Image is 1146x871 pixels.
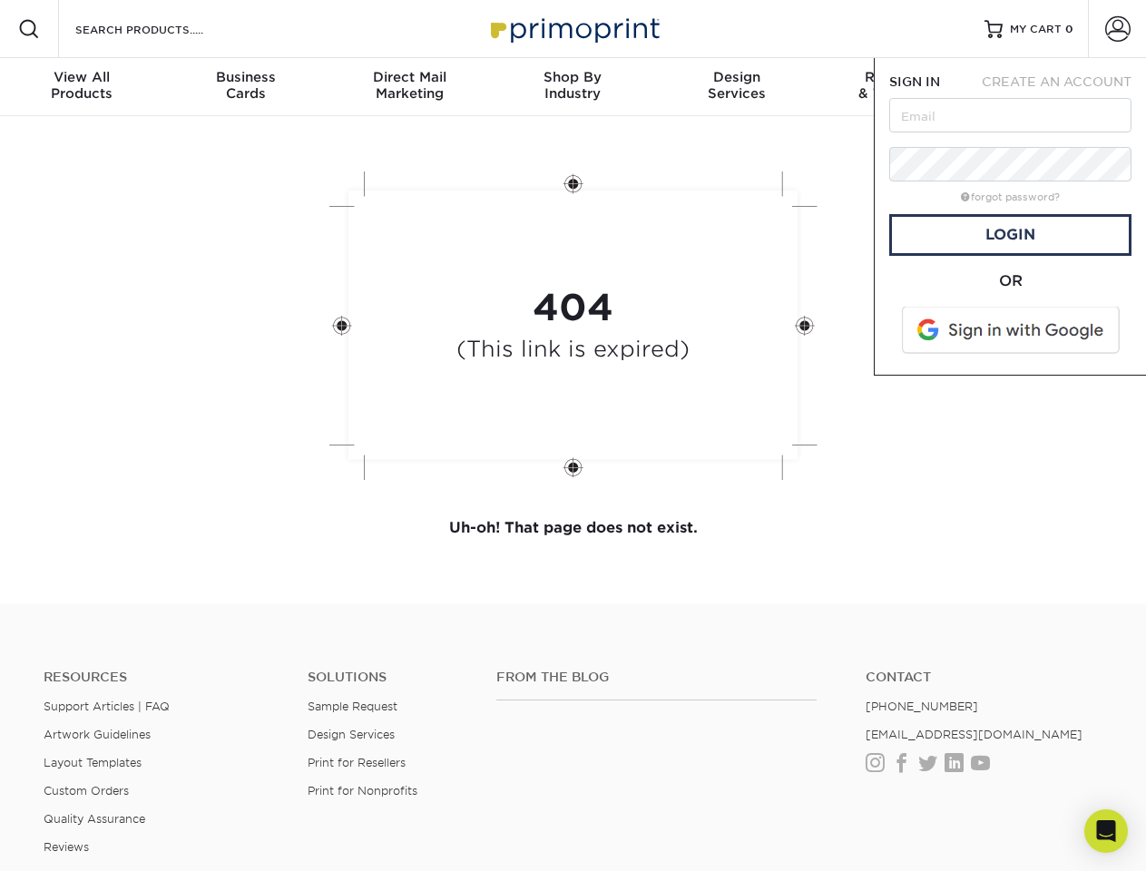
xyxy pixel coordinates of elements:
span: Shop By [491,69,654,85]
a: [EMAIL_ADDRESS][DOMAIN_NAME] [866,728,1082,741]
a: Artwork Guidelines [44,728,151,741]
span: MY CART [1010,22,1062,37]
a: Support Articles | FAQ [44,700,170,713]
span: Design [655,69,818,85]
div: Marketing [328,69,491,102]
span: Direct Mail [328,69,491,85]
a: Sample Request [308,700,397,713]
img: Primoprint [483,9,664,48]
span: Business [163,69,327,85]
div: & Templates [818,69,982,102]
h4: Resources [44,670,280,685]
h4: (This link is expired) [456,337,690,363]
a: Design Services [308,728,395,741]
span: 0 [1065,23,1073,35]
div: Services [655,69,818,102]
a: Login [889,214,1131,256]
strong: Uh-oh! That page does not exist. [449,519,698,536]
span: SIGN IN [889,74,940,89]
a: Shop ByIndustry [491,58,654,116]
a: Direct MailMarketing [328,58,491,116]
div: Industry [491,69,654,102]
strong: 404 [533,286,613,329]
a: DesignServices [655,58,818,116]
div: Cards [163,69,327,102]
input: SEARCH PRODUCTS..... [73,18,250,40]
h4: Solutions [308,670,469,685]
div: Open Intercom Messenger [1084,809,1128,853]
span: CREATE AN ACCOUNT [982,74,1131,89]
a: forgot password? [961,191,1060,203]
a: Resources& Templates [818,58,982,116]
input: Email [889,98,1131,132]
div: OR [889,270,1131,292]
span: Resources [818,69,982,85]
a: BusinessCards [163,58,327,116]
a: [PHONE_NUMBER] [866,700,978,713]
h4: From the Blog [496,670,817,685]
a: Contact [866,670,1102,685]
